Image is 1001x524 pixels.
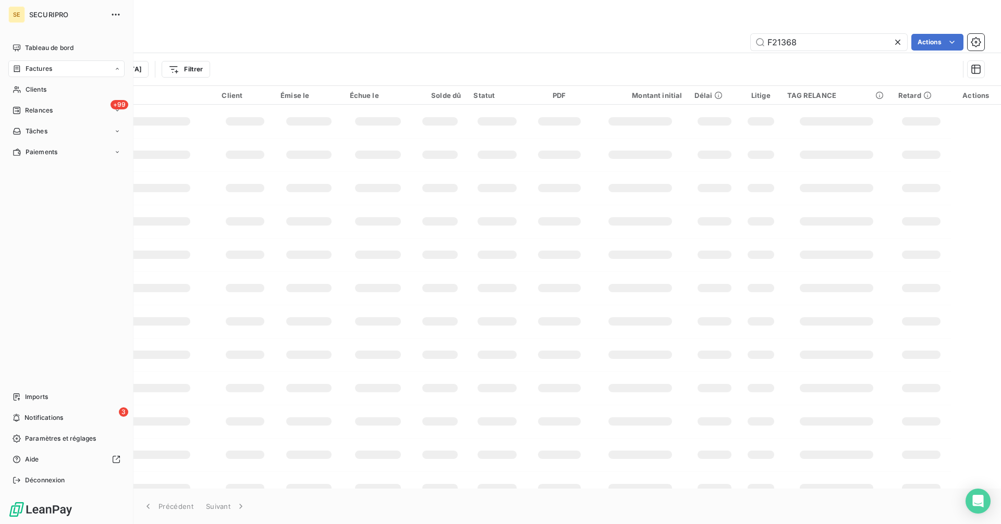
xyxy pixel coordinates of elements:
[898,91,945,99] div: Retard
[111,100,128,109] span: +99
[350,91,407,99] div: Échue le
[957,91,995,99] div: Actions
[598,91,682,99] div: Montant initial
[8,430,125,447] a: Paramètres et réglages
[747,91,775,99] div: Litige
[694,91,734,99] div: Délai
[25,476,65,485] span: Déconnexion
[137,495,200,517] button: Précédent
[787,91,886,99] div: TAG RELANCE
[8,451,125,468] a: Aide
[911,34,963,51] button: Actions
[26,85,46,94] span: Clients
[200,495,252,517] button: Suivant
[419,91,461,99] div: Solde dû
[222,91,268,99] div: Client
[29,10,104,19] span: SECURIPRO
[8,123,125,140] a: Tâches
[8,144,125,160] a: Paiements
[473,91,520,99] div: Statut
[26,147,57,157] span: Paiements
[8,102,125,119] a: +99Relances
[8,389,125,405] a: Imports
[8,60,125,77] a: Factures
[8,40,125,56] a: Tableau de bord
[25,434,96,443] span: Paramètres et réglages
[533,91,585,99] div: PDF
[25,413,63,422] span: Notifications
[26,64,52,73] span: Factures
[25,43,74,53] span: Tableau de bord
[8,6,25,23] div: SE
[280,91,337,99] div: Émise le
[25,106,53,115] span: Relances
[8,501,73,518] img: Logo LeanPay
[119,407,128,417] span: 3
[26,127,47,136] span: Tâches
[162,61,210,78] button: Filtrer
[8,81,125,98] a: Clients
[25,455,39,464] span: Aide
[25,392,48,402] span: Imports
[751,34,907,51] input: Rechercher
[966,489,991,514] div: Open Intercom Messenger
